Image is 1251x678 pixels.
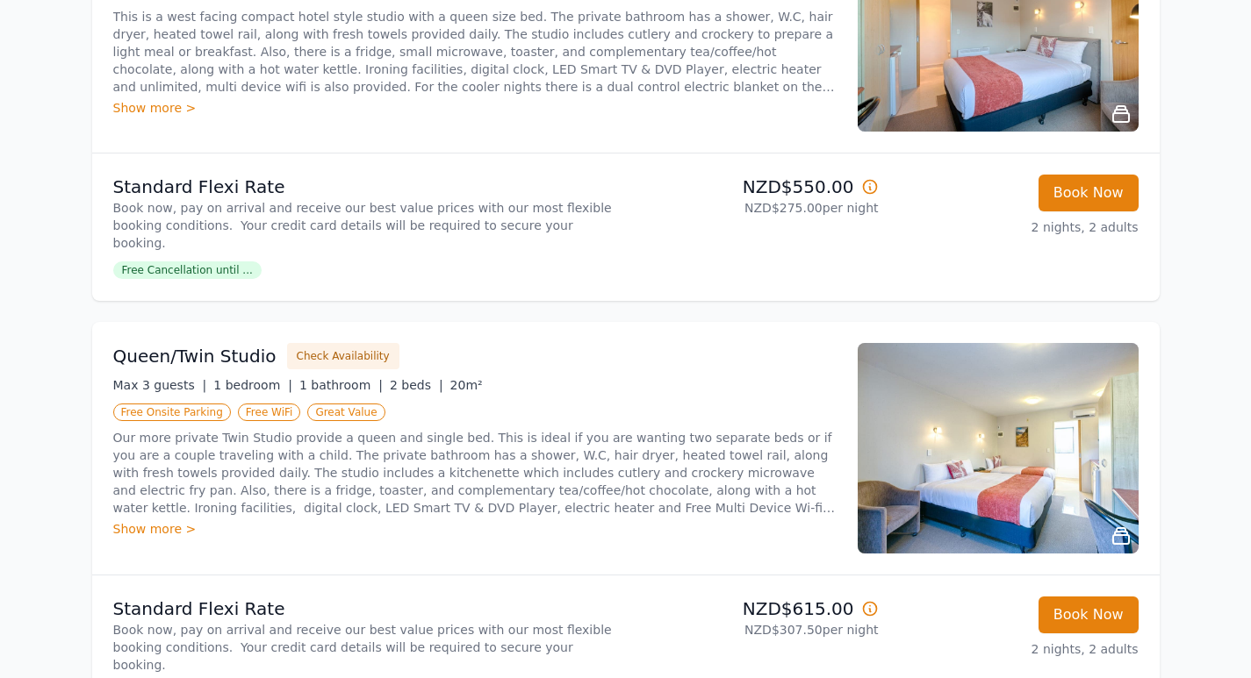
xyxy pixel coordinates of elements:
[633,596,879,621] p: NZD$615.00
[299,378,383,392] span: 1 bathroom |
[893,640,1139,658] p: 2 nights, 2 adults
[1039,175,1139,211] button: Book Now
[113,596,619,621] p: Standard Flexi Rate
[307,403,385,421] span: Great Value
[113,403,231,421] span: Free Onsite Parking
[1039,596,1139,633] button: Book Now
[213,378,292,392] span: 1 bedroom |
[113,378,207,392] span: Max 3 guests |
[238,403,301,421] span: Free WiFi
[893,218,1139,236] p: 2 nights, 2 adults
[450,378,483,392] span: 20m²
[113,8,837,96] p: This is a west facing compact hotel style studio with a queen size bed. The private bathroom has ...
[633,199,879,217] p: NZD$275.00 per night
[113,175,619,199] p: Standard Flexi Rate
[113,621,619,674] p: Book now, pay on arrival and receive our best value prices with our most flexible booking conditi...
[113,261,262,279] span: Free Cancellation until ...
[113,429,837,517] p: Our more private Twin Studio provide a queen and single bed. This is ideal if you are wanting two...
[113,199,619,252] p: Book now, pay on arrival and receive our best value prices with our most flexible booking conditi...
[633,175,879,199] p: NZD$550.00
[287,343,399,369] button: Check Availability
[390,378,443,392] span: 2 beds |
[113,344,277,368] h3: Queen/Twin Studio
[113,99,837,117] div: Show more >
[633,621,879,639] p: NZD$307.50 per night
[113,520,837,538] div: Show more >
